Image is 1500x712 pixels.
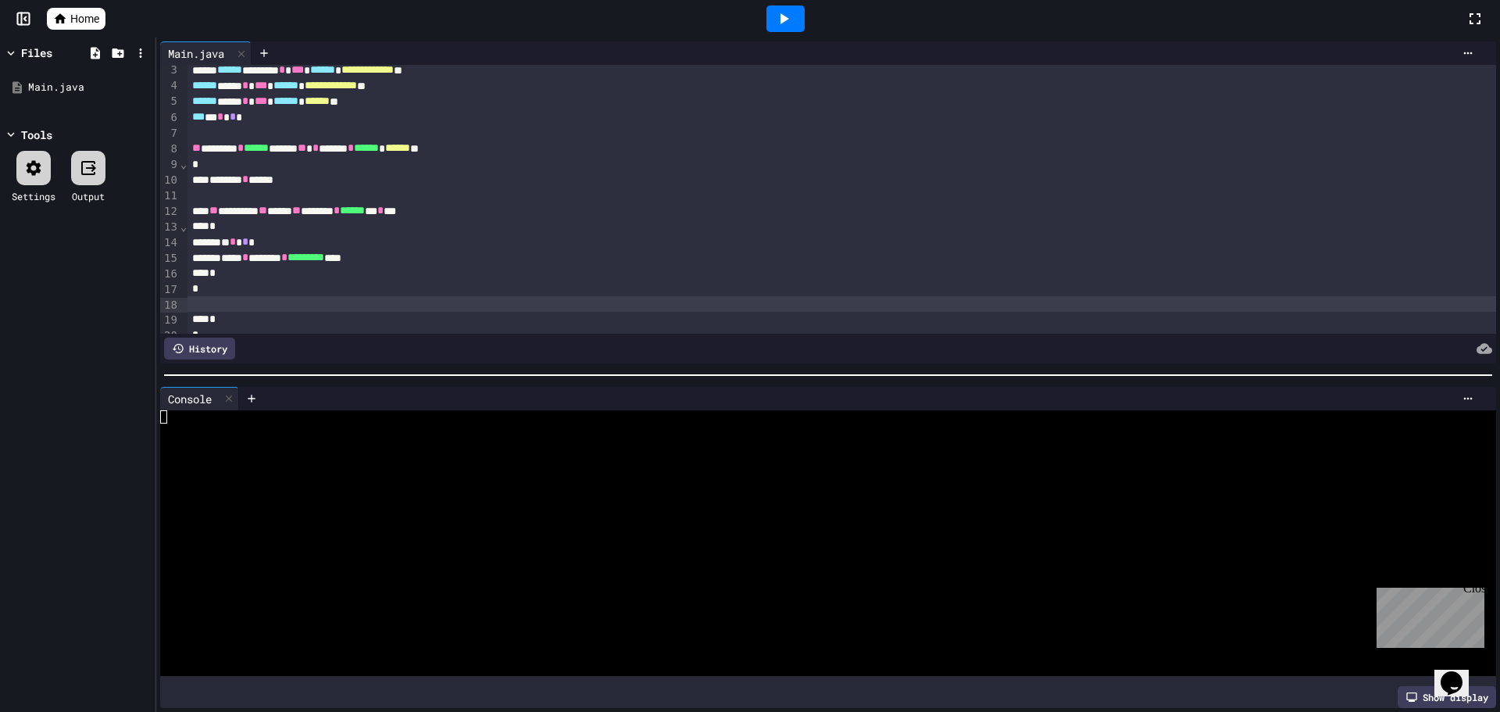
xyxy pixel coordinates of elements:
[160,251,180,267] div: 15
[160,45,232,62] div: Main.java
[21,45,52,61] div: Files
[1398,686,1496,708] div: Show display
[160,157,180,173] div: 9
[160,391,220,407] div: Console
[28,80,150,95] div: Main.java
[160,173,180,188] div: 10
[160,387,239,410] div: Console
[180,220,187,233] span: Fold line
[160,204,180,220] div: 12
[160,313,180,328] div: 19
[164,338,235,360] div: History
[12,189,55,203] div: Settings
[160,63,180,78] div: 3
[70,11,99,27] span: Home
[160,41,252,65] div: Main.java
[6,6,108,99] div: Chat with us now!Close
[1434,649,1484,696] iframe: chat widget
[160,220,180,235] div: 13
[160,235,180,251] div: 14
[160,126,180,141] div: 7
[47,8,105,30] a: Home
[1370,581,1484,648] iframe: chat widget
[160,298,180,313] div: 18
[21,127,52,143] div: Tools
[160,188,180,204] div: 11
[160,267,180,282] div: 16
[160,282,180,298] div: 17
[160,78,180,94] div: 4
[180,158,187,170] span: Fold line
[160,141,180,157] div: 8
[160,94,180,109] div: 5
[160,110,180,126] div: 6
[160,328,180,344] div: 20
[72,189,105,203] div: Output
